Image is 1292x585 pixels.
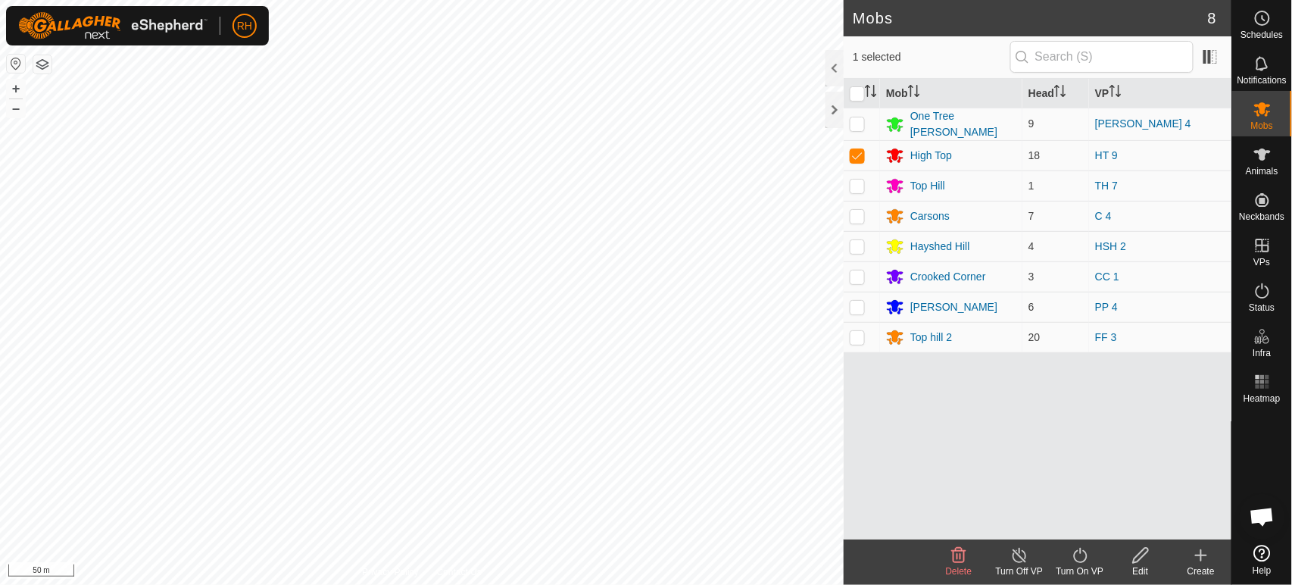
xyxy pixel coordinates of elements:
[1095,271,1119,283] a: CC 1
[1028,149,1041,161] span: 18
[1028,301,1035,313] span: 6
[1089,79,1231,108] th: VP
[1253,349,1271,358] span: Infra
[910,148,952,164] div: High Top
[908,87,920,99] p-sorticon: Activate to sort
[237,18,252,34] span: RH
[7,55,25,73] button: Reset Map
[910,299,997,315] div: [PERSON_NAME]
[1028,331,1041,343] span: 20
[1095,331,1117,343] a: FF 3
[1095,301,1118,313] a: PP 4
[1241,30,1283,39] span: Schedules
[1054,87,1066,99] p-sorticon: Activate to sort
[1095,117,1191,130] a: [PERSON_NAME] 4
[362,565,419,579] a: Privacy Policy
[910,108,1016,140] div: One Tree [PERSON_NAME]
[1050,565,1110,578] div: Turn On VP
[989,565,1050,578] div: Turn Off VP
[1171,565,1231,578] div: Create
[1028,180,1035,192] span: 1
[1095,149,1118,161] a: HT 9
[1022,79,1089,108] th: Head
[7,99,25,117] button: –
[33,55,51,74] button: Map Layers
[437,565,482,579] a: Contact Us
[1028,117,1035,130] span: 9
[910,330,952,346] div: Top hill 2
[1110,565,1171,578] div: Edit
[1246,167,1278,176] span: Animals
[1232,539,1292,581] a: Help
[880,79,1022,108] th: Mob
[1249,303,1275,312] span: Status
[946,566,972,577] span: Delete
[1240,494,1285,540] div: Open chat
[1251,121,1273,130] span: Mobs
[1095,210,1112,222] a: C 4
[1253,258,1270,267] span: VPs
[7,80,25,98] button: +
[910,239,970,255] div: Hayshed Hill
[1095,240,1126,252] a: HSH 2
[1095,180,1118,192] a: TH 7
[18,12,208,39] img: Gallagher Logo
[910,178,945,194] div: Top Hill
[910,269,986,285] div: Crooked Corner
[853,49,1010,65] span: 1 selected
[1239,212,1284,221] span: Neckbands
[1028,240,1035,252] span: 4
[1237,76,1287,85] span: Notifications
[1109,87,1122,99] p-sorticon: Activate to sort
[853,9,1208,27] h2: Mobs
[1010,41,1194,73] input: Search (S)
[1253,566,1272,575] span: Help
[1028,210,1035,222] span: 7
[910,208,950,224] div: Carsons
[865,87,877,99] p-sorticon: Activate to sort
[1208,7,1216,30] span: 8
[1028,271,1035,283] span: 3
[1244,394,1281,403] span: Heatmap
